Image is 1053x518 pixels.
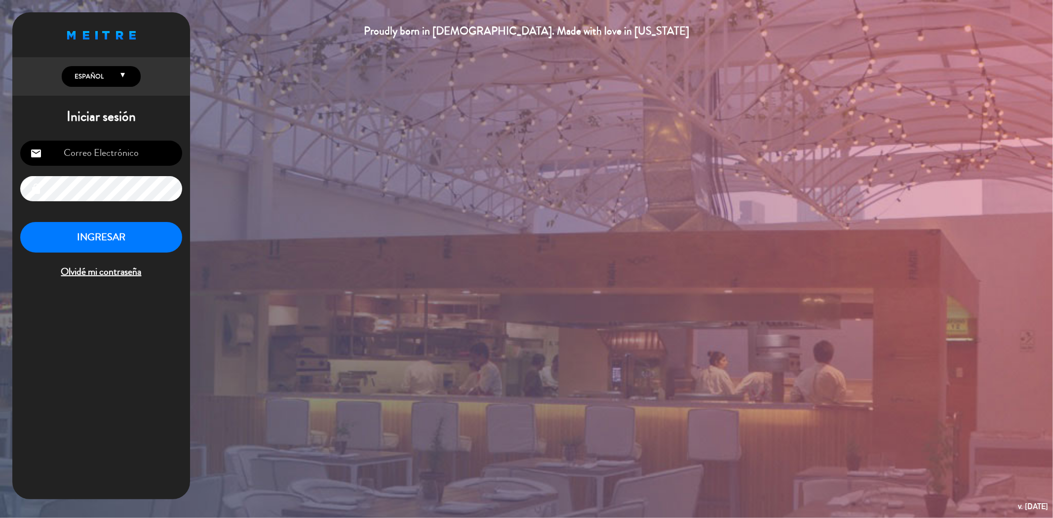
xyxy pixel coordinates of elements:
[72,72,104,81] span: Español
[20,264,182,280] span: Olvidé mi contraseña
[20,222,182,253] button: INGRESAR
[1018,500,1048,513] div: v. [DATE]
[30,148,42,159] i: email
[30,183,42,195] i: lock
[12,109,190,125] h1: Iniciar sesión
[20,141,182,166] input: Correo Electrónico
